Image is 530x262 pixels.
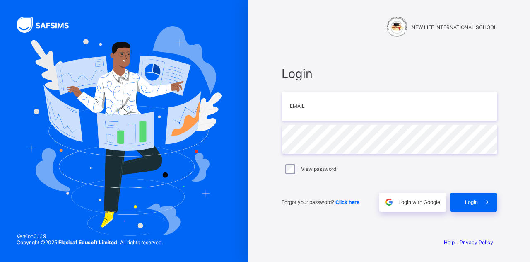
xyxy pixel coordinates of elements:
img: Hero Image [27,26,222,236]
span: NEW LIFE INTERNATIONAL SCHOOL [412,24,497,30]
a: Help [444,239,455,245]
a: Privacy Policy [460,239,493,245]
span: Login [282,66,497,81]
strong: Flexisaf Edusoft Limited. [58,239,119,245]
span: Version 0.1.19 [17,233,163,239]
span: Login with Google [398,199,440,205]
span: Copyright © 2025 All rights reserved. [17,239,163,245]
img: SAFSIMS Logo [17,17,79,33]
span: Forgot your password? [282,199,359,205]
img: google.396cfc9801f0270233282035f929180a.svg [384,197,394,207]
label: View password [301,166,336,172]
span: Login [465,199,478,205]
a: Click here [335,199,359,205]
